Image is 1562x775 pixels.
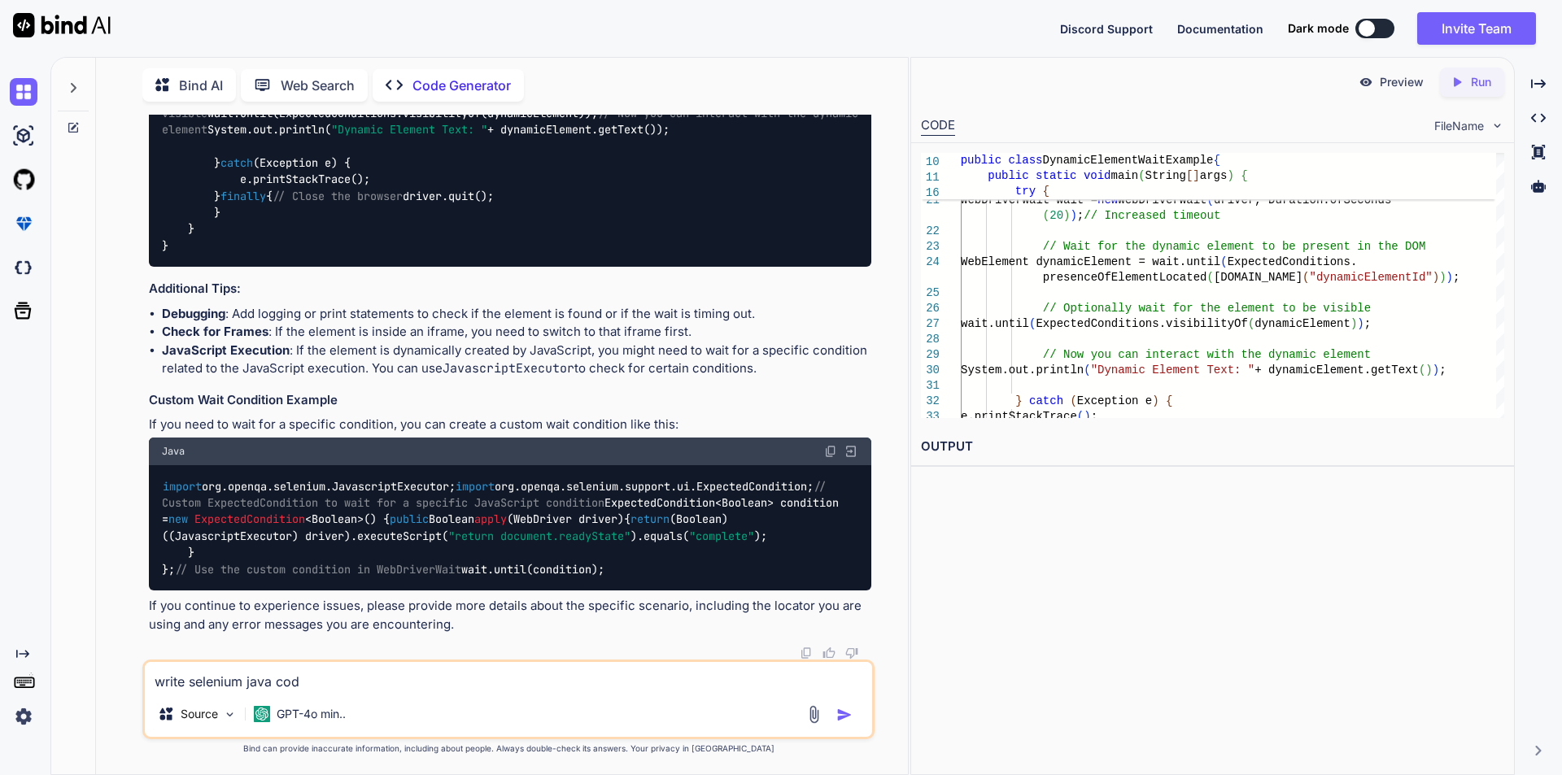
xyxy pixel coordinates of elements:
[921,378,940,394] div: 31
[10,210,37,237] img: premium
[921,116,955,136] div: CODE
[1288,20,1349,37] span: Dark mode
[921,347,940,363] div: 29
[1015,394,1022,407] span: }
[162,478,845,578] code: org.openqa.selenium.JavascriptExecutor; org.openqa.selenium.support.ui.ExpectedCondition; Expecte...
[1439,364,1446,377] span: ;
[1385,240,1425,253] span: he DOM
[448,529,630,543] span: "return document.readyState"
[1152,394,1158,407] span: )
[162,324,268,339] strong: Check for Frames
[149,280,871,298] h3: Additional Tips:
[836,707,853,723] img: icon
[1302,271,1309,284] span: (
[1177,22,1263,36] span: Documentation
[1060,22,1153,36] span: Discord Support
[1309,271,1432,284] span: "dynamicElementId"
[1097,194,1118,207] span: new
[921,155,940,170] span: 10
[689,529,754,543] span: "complete"
[1419,364,1425,377] span: (
[443,360,574,377] code: JavascriptExecutor
[1350,317,1357,330] span: )
[10,254,37,281] img: darkCloudIdeIcon
[1090,364,1254,377] span: "Dynamic Element Text: "
[1118,194,1206,207] span: WebDriverWait
[10,122,37,150] img: ai-studio
[474,512,507,527] span: apply
[412,76,511,95] p: Code Generator
[800,647,813,660] img: copy
[507,512,624,527] span: (WebDriver driver)
[277,706,346,722] p: GPT-4o min..
[961,364,1084,377] span: System.out.println
[921,224,940,239] div: 22
[331,122,487,137] span: "Dynamic Element Text: "
[1193,169,1199,182] span: ]
[220,155,253,170] span: catch
[1145,169,1186,182] span: String
[162,445,185,458] span: Java
[1076,410,1083,423] span: (
[1084,410,1090,423] span: )
[1490,119,1504,133] img: chevron down
[1042,302,1370,315] span: // Optionally wait for the element to be visible
[1254,317,1350,330] span: dynamicElement
[1227,169,1233,182] span: )
[179,76,223,95] p: Bind AI
[921,301,940,316] div: 26
[921,409,940,425] div: 33
[1029,317,1036,330] span: (
[921,185,940,201] span: 16
[254,706,270,722] img: GPT-4o mini
[1186,169,1193,182] span: [
[1220,255,1227,268] span: (
[168,512,188,527] span: new
[921,316,940,332] div: 27
[1042,209,1049,222] span: (
[1446,271,1452,284] span: )
[1042,154,1213,167] span: DynamicElementWaitExample
[1357,317,1363,330] span: )
[1359,75,1373,89] img: preview
[194,512,305,527] span: ExpectedCondition
[1138,169,1145,182] span: (
[1417,12,1536,45] button: Invite Team
[162,306,225,321] strong: Debugging
[921,170,940,185] span: 11
[181,706,218,722] p: Source
[805,705,823,724] img: attachment
[1166,394,1172,407] span: {
[1070,209,1076,222] span: )
[961,255,1220,268] span: WebElement dynamicElement = wait.until
[220,189,266,203] span: finally
[281,76,355,95] p: Web Search
[456,479,495,494] span: import
[1432,271,1438,284] span: )
[845,647,858,660] img: dislike
[1042,348,1370,361] span: // Now you can interact with the dynamic element
[1248,317,1254,330] span: (
[1214,194,1391,207] span: driver, Duration.ofSeconds
[1090,410,1097,423] span: ;
[223,708,237,721] img: Pick Models
[988,169,1028,182] span: public
[1200,169,1228,182] span: args
[1111,169,1139,182] span: main
[1380,74,1424,90] p: Preview
[1029,394,1063,407] span: catch
[1042,185,1049,198] span: {
[1084,169,1111,182] span: void
[1471,74,1491,90] p: Run
[1084,209,1220,222] span: // Increased timeout
[1214,154,1220,167] span: {
[1008,154,1042,167] span: class
[921,363,940,378] div: 30
[10,703,37,730] img: settings
[822,647,836,660] img: like
[1425,364,1432,377] span: )
[630,512,670,527] span: return
[1432,364,1438,377] span: )
[1063,209,1070,222] span: )
[162,106,865,137] span: // Now you can interact with the dynamic element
